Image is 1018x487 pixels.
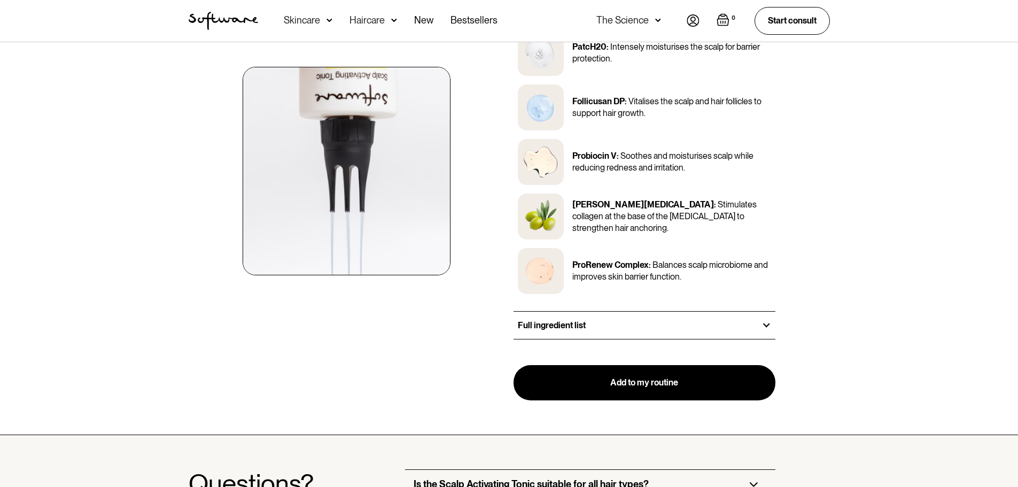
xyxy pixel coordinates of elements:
img: arrow down [391,15,397,26]
p: Vitalises the scalp and hair follicles to support hair growth. [572,96,761,118]
p: : [625,96,627,106]
p: Intensely moisturises the scalp for barrier protection. [572,42,760,64]
div: Haircare [349,15,385,26]
p: Soothes and moisturises scalp while reducing redness and irritation. [572,151,753,173]
p: [PERSON_NAME][MEDICAL_DATA] [572,199,714,210]
div: Skincare [284,15,320,26]
p: Follicusan DP [572,96,625,106]
p: Probiocin V [572,151,617,161]
p: ProRenew Complex [572,260,649,270]
a: Open empty cart [717,13,737,28]
a: home [189,12,258,30]
img: arrow down [327,15,332,26]
p: : [714,199,716,210]
p: Stimulates collagen at the base of the [MEDICAL_DATA] to strengthen hair anchoring. [572,199,757,233]
a: Start consult [755,7,830,34]
p: : [617,151,619,161]
p: : [607,42,609,52]
h3: Full ingredient list [518,320,586,330]
div: The Science [596,15,649,26]
img: Software Logo [189,12,258,30]
a: Add to my routine [514,365,776,400]
div: 0 [729,13,737,23]
p: Balances scalp microbiome and improves skin barrier function. [572,260,768,282]
p: : [649,260,651,270]
img: arrow down [655,15,661,26]
p: PatcH20 [572,42,607,52]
